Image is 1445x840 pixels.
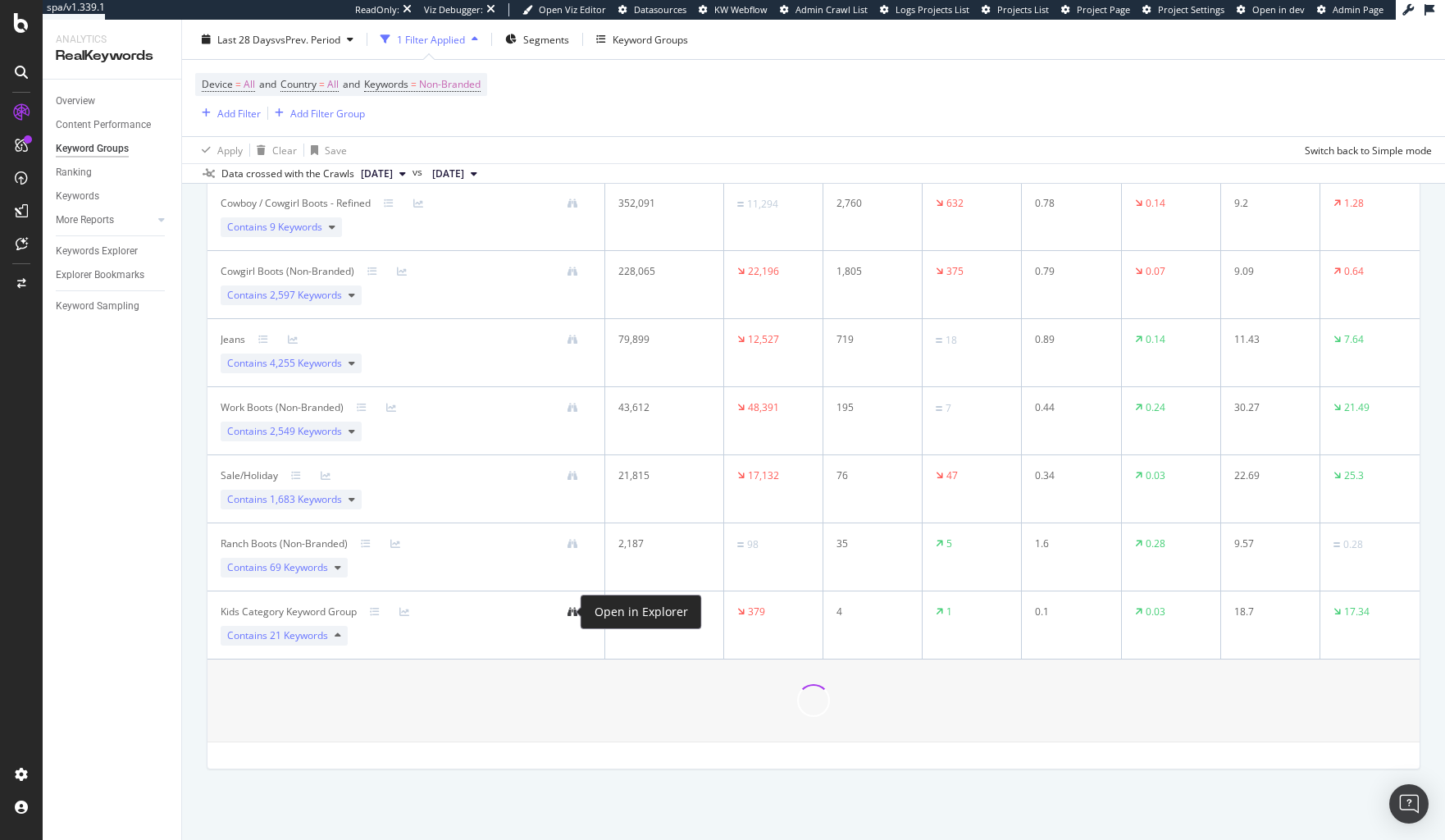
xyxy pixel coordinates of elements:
div: Open in Explorer [595,602,688,622]
button: 1 Filter Applied [374,26,485,52]
span: Non-Branded [419,73,481,96]
span: Project Page [1077,3,1130,16]
div: 17.34 [1344,605,1370,619]
a: KW Webflow [699,3,768,16]
div: 21.49 [1344,400,1370,415]
img: Equal [1333,542,1340,547]
div: 0.34 [1035,468,1100,483]
div: 11.43 [1234,332,1299,347]
div: 7 [946,401,951,416]
div: Keywords Explorer [56,243,138,260]
span: Admin Crawl List [795,3,868,16]
div: 0.14 [1146,196,1165,211]
span: Logs Projects List [896,3,969,16]
button: Save [304,137,347,163]
div: 0.24 [1146,400,1165,415]
div: 228,065 [618,264,701,279]
div: 2,187 [618,536,701,551]
div: 0.64 [1344,264,1364,279]
div: 7.64 [1344,332,1364,347]
span: and [259,77,276,91]
div: 17,132 [748,468,779,483]
div: Ranch Boots (Non-Branded) [221,536,348,551]
div: Add Filter [217,106,261,120]
span: Contains [227,628,328,643]
button: Last 28 DaysvsPrev. Period [195,26,360,52]
div: 1 [946,605,952,619]
div: 195 [836,400,901,415]
button: Segments [499,26,576,52]
span: 2025 Oct. 5th [361,167,393,181]
a: Project Page [1061,3,1130,16]
a: Content Performance [56,116,170,134]
div: Work Boots (Non-Branded) [221,400,344,415]
div: 352,091 [618,196,701,211]
span: 2,549 Keywords [270,424,342,438]
span: 21 Keywords [270,628,328,642]
span: and [343,77,360,91]
div: 0.28 [1343,537,1363,552]
div: Jeans [221,332,245,347]
button: Switch back to Simple mode [1298,137,1432,163]
div: 0.89 [1035,332,1100,347]
a: Keywords [56,188,170,205]
span: KW Webflow [714,3,768,16]
div: 1 Filter Applied [397,32,465,46]
a: Explorer Bookmarks [56,267,170,284]
a: Keywords Explorer [56,243,170,260]
div: More Reports [56,212,114,229]
div: 22,196 [748,264,779,279]
span: 2,597 Keywords [270,288,342,302]
div: Switch back to Simple mode [1305,143,1432,157]
div: 30.27 [1234,400,1299,415]
div: 1.28 [1344,196,1364,211]
a: Keyword Groups [56,140,170,157]
div: 47 [946,468,958,483]
button: [DATE] [426,164,484,184]
div: Content Performance [56,116,151,134]
div: Add Filter Group [290,106,365,120]
div: 35 [836,536,901,551]
div: 43,612 [618,400,701,415]
span: Project Settings [1158,3,1224,16]
button: Apply [195,137,243,163]
div: 0.14 [1146,332,1165,347]
div: Kids Category Keyword Group [221,605,357,619]
img: Equal [737,542,744,547]
span: Open in dev [1252,3,1305,16]
div: 4 [836,605,901,619]
div: 48,391 [748,400,779,415]
div: Cowgirl Boots (Non-Branded) [221,264,354,279]
div: 11,294 [747,197,778,212]
span: 69 Keywords [270,560,328,574]
div: 0.03 [1146,605,1165,619]
div: Keyword Groups [613,32,688,46]
a: Open in dev [1237,3,1305,16]
a: Overview [56,93,170,110]
button: Add Filter [195,103,261,123]
img: Equal [936,338,942,343]
div: 1.6 [1035,536,1100,551]
span: Country [280,77,317,91]
span: Contains [227,560,328,575]
span: Last 28 Days [217,32,276,46]
div: Sale/Holiday [221,468,278,483]
div: Ranking [56,164,92,181]
div: Open Intercom Messenger [1389,784,1429,824]
span: vs [413,165,426,180]
span: 1,683 Keywords [270,492,342,506]
div: 719 [836,332,901,347]
div: 2,760 [836,196,901,211]
span: All [327,73,339,96]
div: 1,805 [836,264,901,279]
div: 9.09 [1234,264,1299,279]
span: Contains [227,288,342,303]
span: Contains [227,424,342,439]
div: Keyword Sampling [56,298,139,315]
div: Viz Debugger: [424,3,483,16]
div: 9.57 [1234,536,1299,551]
span: 9 Keywords [270,220,322,234]
span: All [244,73,255,96]
div: 18 [946,333,957,348]
span: Open Viz Editor [539,3,606,16]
